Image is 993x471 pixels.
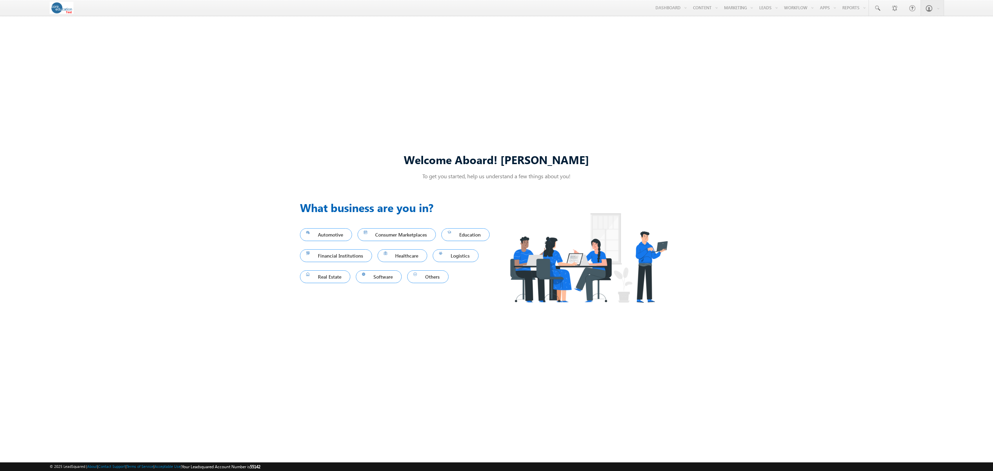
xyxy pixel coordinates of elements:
span: Software [362,272,396,281]
span: © 2025 LeadSquared | | | | | [50,463,260,470]
span: Real Estate [306,272,344,281]
span: Automotive [306,230,346,239]
span: Your Leadsquared Account Number is [182,464,260,469]
span: Financial Institutions [306,251,366,260]
a: Acceptable Use [154,464,181,469]
span: Consumer Marketplaces [364,230,430,239]
span: Others [413,272,442,281]
span: 55142 [250,464,260,469]
span: Healthcare [384,251,421,260]
div: Welcome Aboard! [PERSON_NAME] [300,152,693,167]
img: Custom Logo [50,2,73,14]
a: Contact Support [98,464,126,469]
p: To get you started, help us understand a few things about you! [300,172,693,180]
span: Logistics [439,251,472,260]
img: Industry.png [496,199,681,316]
a: Terms of Service [127,464,153,469]
a: About [87,464,97,469]
h3: What business are you in? [300,199,496,216]
span: Education [448,230,483,239]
